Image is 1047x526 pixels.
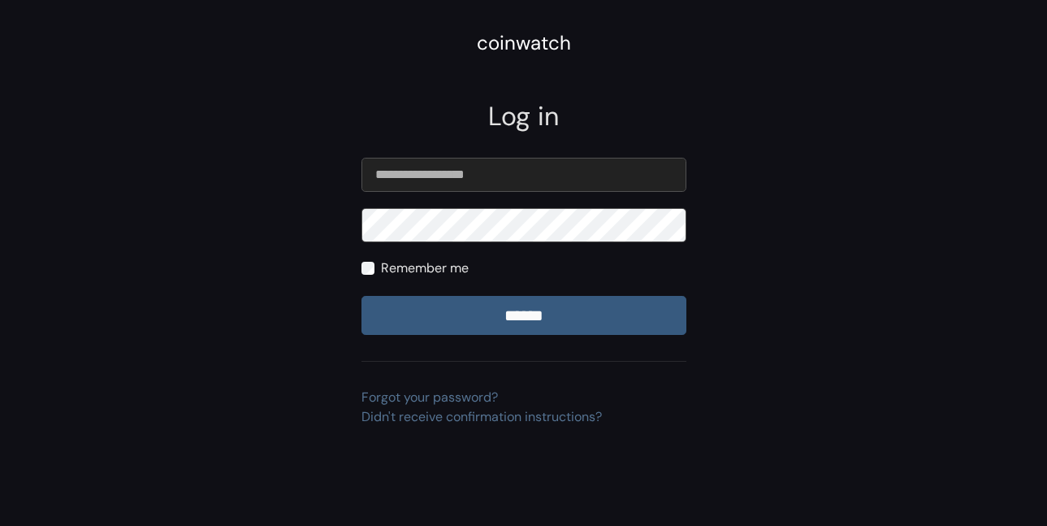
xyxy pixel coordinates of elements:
div: coinwatch [477,28,571,58]
a: Forgot your password? [361,389,498,406]
label: Remember me [381,259,469,278]
a: coinwatch [477,37,571,54]
a: Didn't receive confirmation instructions? [361,408,602,425]
h2: Log in [361,101,686,132]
